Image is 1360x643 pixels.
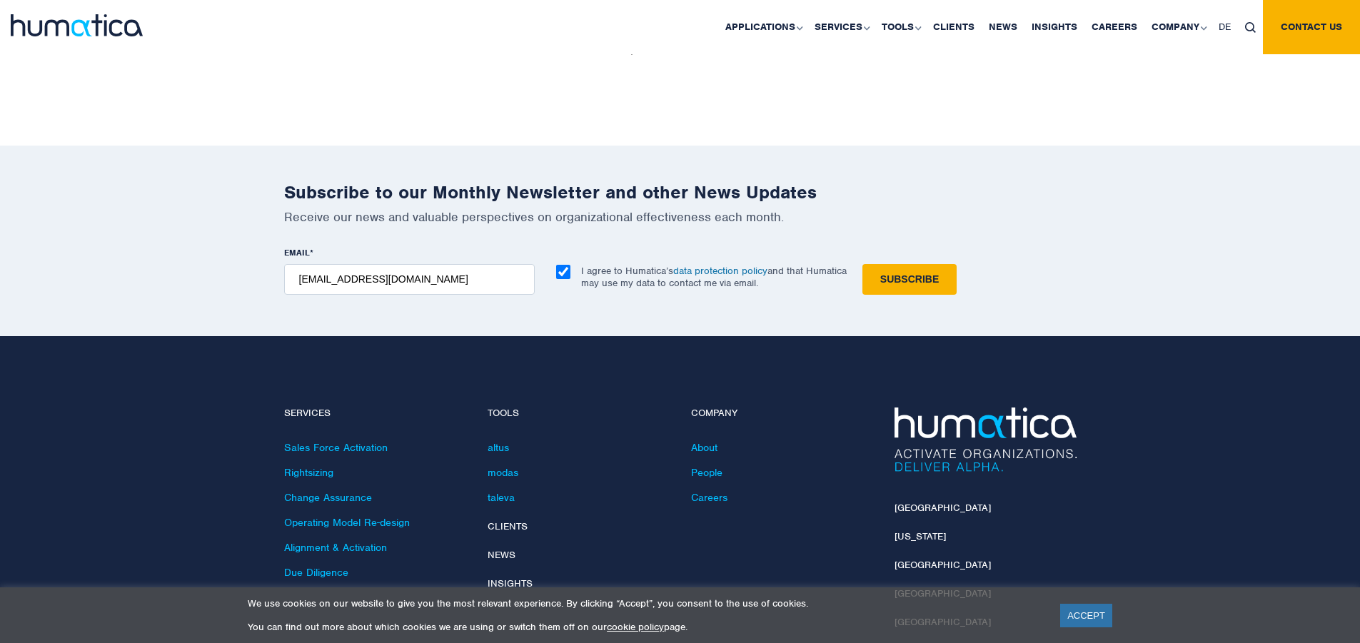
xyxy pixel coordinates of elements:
[284,566,348,579] a: Due Diligence
[284,264,535,295] input: name@company.com
[248,597,1042,609] p: We use cookies on our website to give you the most relevant experience. By clicking “Accept”, you...
[488,441,509,454] a: altus
[284,516,410,529] a: Operating Model Re-design
[556,265,570,279] input: I agree to Humatica’sdata protection policyand that Humatica may use my data to contact me via em...
[11,14,143,36] img: logo
[1245,22,1256,33] img: search_icon
[895,559,991,571] a: [GEOGRAPHIC_DATA]
[284,181,1077,203] h2: Subscribe to our Monthly Newsletter and other News Updates
[284,441,388,454] a: Sales Force Activation
[284,541,387,554] a: Alignment & Activation
[488,491,515,504] a: taleva
[284,491,372,504] a: Change Assurance
[691,407,873,420] h4: Company
[488,407,670,420] h4: Tools
[895,502,991,514] a: [GEOGRAPHIC_DATA]
[284,407,466,420] h4: Services
[691,441,717,454] a: About
[248,621,1042,633] p: You can find out more about which cookies we are using or switch them off on our page.
[673,265,767,277] a: data protection policy
[691,491,727,504] a: Careers
[488,549,515,561] a: News
[284,466,333,479] a: Rightsizing
[488,577,533,589] a: Insights
[691,466,722,479] a: People
[895,407,1077,472] img: Humatica
[581,265,847,289] p: I agree to Humatica’s and that Humatica may use my data to contact me via email.
[284,209,1077,225] p: Receive our news and valuable perspectives on organizational effectiveness each month.
[607,621,664,633] a: cookie policy
[488,466,518,479] a: modas
[488,520,528,532] a: Clients
[862,264,957,295] input: Subscribe
[284,247,310,258] span: EMAIL
[1219,21,1231,33] span: DE
[1060,604,1112,627] a: ACCEPT
[895,530,946,542] a: [US_STATE]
